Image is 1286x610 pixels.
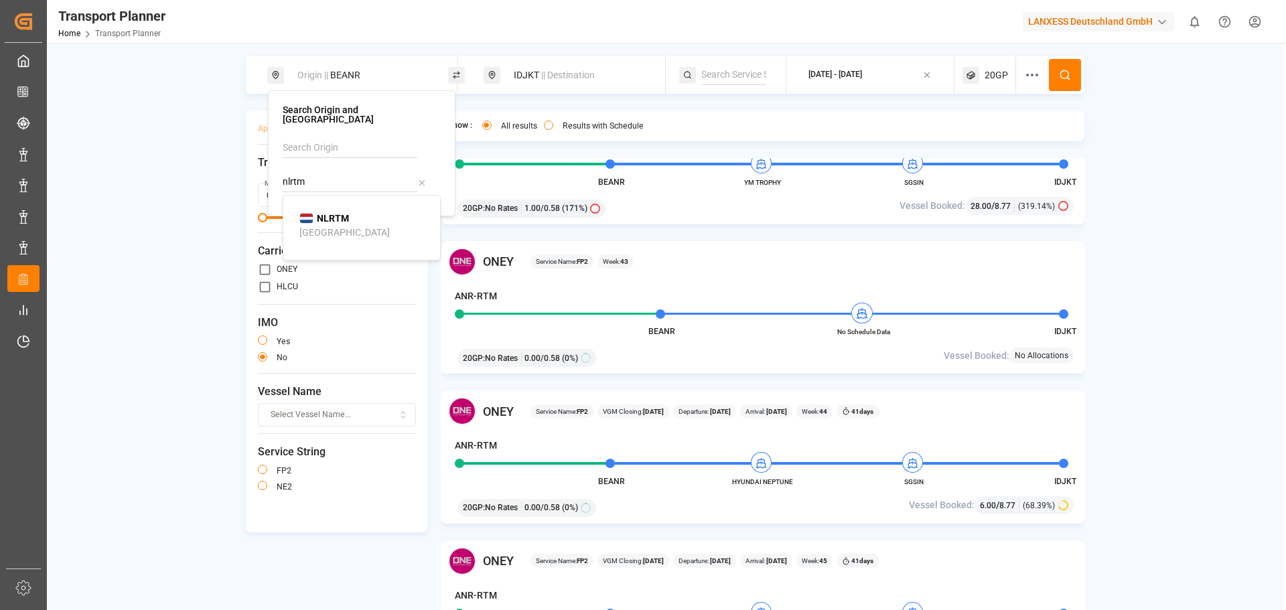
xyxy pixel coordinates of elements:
[258,213,267,222] span: Minimum
[524,352,560,364] span: 0.00 / 0.58
[483,402,514,421] span: ONEY
[648,327,675,336] span: BEANR
[258,384,416,400] span: Vessel Name
[524,502,560,514] span: 0.00 / 0.58
[995,202,1011,211] span: 8.77
[603,406,664,416] span: VGM Closing:
[999,501,1015,510] span: 8.77
[819,408,827,415] b: 44
[643,408,664,415] b: [DATE]
[283,172,417,192] input: Search POL
[620,258,628,265] b: 43
[258,315,416,331] span: IMO
[944,349,1009,363] span: Vessel Booked:
[603,556,664,566] span: VGM Closing:
[277,467,291,475] label: FP2
[455,289,497,303] h4: ANR-RTM
[483,252,514,271] span: ONEY
[277,283,298,291] label: HLCU
[271,409,351,421] span: Select Vessel Name...
[1054,327,1076,336] span: IDJKT
[463,352,485,364] span: 20GP :
[709,557,731,564] b: [DATE]
[1054,177,1076,187] span: IDJKT
[536,406,588,416] span: Service Name:
[1018,200,1055,212] span: (319.14%)
[909,498,975,512] span: Vessel Booked:
[536,556,588,566] span: Service Name:
[1180,7,1210,37] button: show 0 new notifications
[794,62,946,88] button: [DATE] - [DATE]
[283,138,417,158] input: Search Origin
[980,498,1019,512] div: /
[463,202,485,214] span: 20GP :
[598,477,625,486] span: BEANR
[985,68,1008,82] span: 20GP
[827,327,900,337] span: No Schedule Data
[58,29,80,38] a: Home
[448,547,476,575] img: Carrier
[299,226,390,240] div: [GEOGRAPHIC_DATA]
[299,213,313,224] img: country
[258,444,416,460] span: Service String
[562,202,587,214] span: (171%)
[971,199,1015,213] div: /
[877,477,951,487] span: SGSIN
[258,243,416,259] span: Carrier SCAC
[900,199,965,213] span: Vessel Booked:
[603,256,628,266] span: Week:
[283,105,441,124] h4: Search Origin and [GEOGRAPHIC_DATA]
[1023,12,1174,31] div: LANXESS Deutschland GmbH
[485,502,518,514] span: No Rates
[541,70,595,80] span: || Destination
[819,557,827,564] b: 45
[678,556,731,566] span: Departure:
[485,202,518,214] span: No Rates
[577,557,588,564] b: FP2
[448,397,476,425] img: Carrier
[971,202,991,211] span: 28.00
[808,69,862,81] div: [DATE] - [DATE]
[701,65,766,85] input: Search Service String
[765,408,787,415] b: [DATE]
[277,337,290,346] label: yes
[277,265,297,273] label: ONEY
[678,406,731,416] span: Departure:
[643,557,664,564] b: [DATE]
[598,177,625,187] span: BEANR
[877,177,951,187] span: SGSIN
[802,406,827,416] span: Week:
[726,177,800,187] span: YM TROPHY
[563,122,644,130] label: Results with Schedule
[258,155,416,171] span: Transit Time
[562,502,578,514] span: (0%)
[317,213,349,224] b: NLRTM
[1210,7,1240,37] button: Help Center
[506,63,650,88] div: IDJKT
[289,63,434,88] div: BEANR
[851,408,873,415] b: 41 days
[58,6,165,26] div: Transport Planner
[277,483,292,491] label: NE2
[1023,500,1055,512] span: (68.39%)
[726,477,800,487] span: HYUNDAI NEPTUNE
[980,501,996,510] span: 6.00
[577,258,588,265] b: FP2
[851,557,873,564] b: 41 days
[455,589,497,603] h4: ANR-RTM
[745,406,787,416] span: Arrival:
[265,179,294,188] label: Min Days
[745,556,787,566] span: Arrival:
[562,352,578,364] span: (0%)
[577,408,588,415] b: FP2
[455,439,497,453] h4: ANR-RTM
[501,122,537,130] label: All results
[802,556,827,566] span: Week:
[709,408,731,415] b: [DATE]
[485,352,518,364] span: No Rates
[483,552,514,570] span: ONEY
[765,557,787,564] b: [DATE]
[524,202,560,214] span: 1.00 / 0.58
[1054,477,1076,486] span: IDJKT
[1015,350,1068,362] span: No Allocations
